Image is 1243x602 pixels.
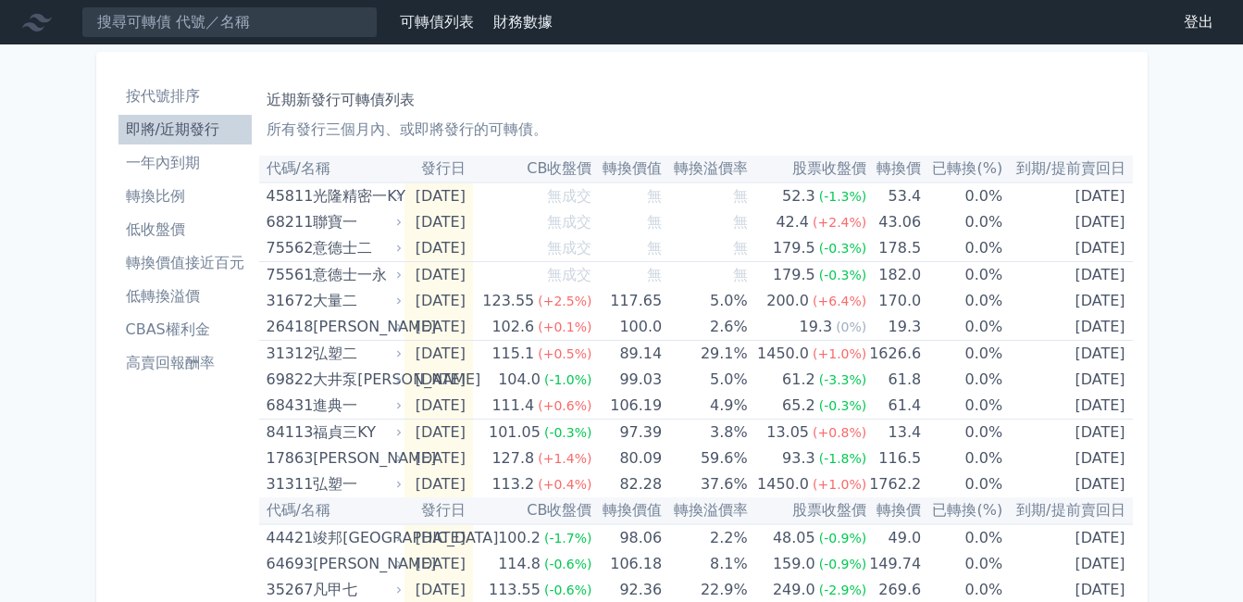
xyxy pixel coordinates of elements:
td: [DATE] [1002,471,1132,497]
div: [PERSON_NAME] [313,314,398,340]
div: [PERSON_NAME] [313,445,398,471]
div: 意德士一永 [313,262,398,288]
span: (-0.9%) [819,531,867,546]
span: (-1.7%) [544,531,592,546]
td: 116.5 [866,445,921,471]
li: 低轉換溢價 [118,285,252,307]
td: 0.0% [921,341,1002,368]
span: (+0.4%) [538,477,591,492]
div: 68211 [267,209,309,235]
td: 37.6% [662,471,748,497]
td: 61.8 [866,367,921,393]
div: 48.05 [769,525,819,551]
span: (-0.6%) [544,583,592,597]
span: (-1.8%) [819,451,867,466]
div: 31311 [267,471,309,497]
div: 31672 [267,288,309,314]
td: [DATE] [404,551,473,577]
th: 轉換價 [866,497,921,524]
td: [DATE] [404,235,473,262]
th: 轉換價 [866,156,921,182]
div: 大量二 [313,288,398,314]
span: 無 [647,213,662,231]
a: 即將/近期發行 [118,115,252,144]
td: 170.0 [866,288,921,314]
div: 159.0 [769,551,819,577]
span: (-3.3%) [819,372,867,387]
td: 1762.2 [866,471,921,497]
div: 179.5 [769,235,819,261]
th: 轉換溢價率 [662,497,748,524]
td: [DATE] [1002,445,1132,471]
td: [DATE] [1002,420,1132,446]
td: 4.9% [662,393,748,420]
td: [DATE] [1002,551,1132,577]
div: 光隆精密一KY [313,183,398,209]
td: [DATE] [1002,367,1132,393]
th: 轉換價值 [591,497,662,524]
span: 無 [647,187,662,205]
th: 已轉換(%) [921,497,1002,524]
span: 無 [733,266,748,283]
div: 17863 [267,445,309,471]
div: 123.55 [479,288,538,314]
div: 45811 [267,183,309,209]
li: 低收盤價 [118,219,252,241]
td: 59.6% [662,445,748,471]
span: (+0.5%) [538,346,591,361]
td: [DATE] [1002,235,1132,262]
td: [DATE] [404,367,473,393]
li: 一年內到期 [118,152,252,174]
div: 福貞三KY [313,420,398,445]
div: 127.8 [488,445,538,471]
td: 0.0% [921,393,1002,420]
td: 61.4 [866,393,921,420]
div: 44421 [267,525,309,551]
td: 5.0% [662,367,748,393]
td: 117.65 [591,288,662,314]
td: [DATE] [404,341,473,368]
div: 101.05 [485,420,544,445]
li: 轉換價值接近百元 [118,252,252,274]
td: 0.0% [921,235,1002,262]
span: (+6.4%) [813,294,866,308]
span: (+1.4%) [538,451,591,466]
div: 68431 [267,393,309,419]
td: 0.0% [921,314,1002,341]
a: 高賣回報酬率 [118,348,252,378]
td: [DATE] [1002,314,1132,341]
div: 84113 [267,420,309,445]
div: 61.2 [778,367,819,393]
td: 19.3 [866,314,921,341]
td: [DATE] [404,288,473,314]
p: 所有發行三個月內、或即將發行的可轉債。 [267,119,1125,141]
th: 股票收盤價 [748,156,867,182]
td: [DATE] [404,314,473,341]
div: 26418 [267,314,309,340]
th: 代碼/名稱 [259,156,405,182]
td: 99.03 [591,367,662,393]
td: 2.2% [662,524,748,551]
div: 19.3 [796,314,837,340]
span: (+1.0%) [813,477,866,492]
div: 弘塑一 [313,471,398,497]
div: 大井泵[PERSON_NAME] [313,367,398,393]
a: 按代號排序 [118,82,252,111]
div: 竣邦[GEOGRAPHIC_DATA] [313,525,398,551]
div: 75561 [267,262,309,288]
td: 0.0% [921,445,1002,471]
span: (-0.3%) [544,425,592,440]
th: 到期/提前賣回日 [1002,497,1132,524]
div: 弘塑二 [313,341,398,367]
td: [DATE] [404,524,473,551]
div: 聯寶一 [313,209,398,235]
th: 代碼/名稱 [259,497,405,524]
td: [DATE] [1002,182,1132,209]
a: 可轉債列表 [400,13,474,31]
span: (+2.4%) [813,215,866,230]
div: 179.5 [769,262,819,288]
td: 97.39 [591,420,662,446]
th: 轉換溢價率 [662,156,748,182]
td: 3.8% [662,420,748,446]
div: 13.05 [763,420,813,445]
